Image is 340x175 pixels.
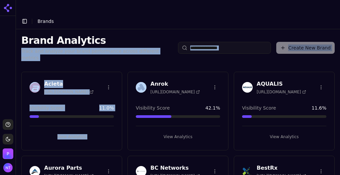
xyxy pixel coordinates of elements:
span: 11.6 % [312,105,326,111]
button: View Analytics [136,131,220,142]
button: View Analytics [30,131,114,142]
h3: Acieta [44,80,94,88]
span: 11.0 % [99,105,114,111]
span: [URL][DOMAIN_NAME] [257,89,306,95]
h3: BestRx [257,164,306,172]
span: Visibility Score [242,105,276,111]
img: Anrok [136,82,146,93]
img: Nate Tower [3,163,13,172]
img: Perrill [3,148,13,159]
button: View Analytics [242,131,326,142]
h3: AQUALIS [257,80,306,88]
button: Open organization switcher [3,148,13,159]
span: Visibility Score [136,105,170,111]
span: Visibility Score [30,105,63,111]
span: [URL][DOMAIN_NAME] [44,89,94,95]
button: Open user button [3,163,13,172]
p: Track and analyze your brand performance across different metrics [21,48,173,61]
span: [URL][DOMAIN_NAME] [150,89,200,95]
h3: Anrok [150,80,200,88]
span: Brands [38,19,54,24]
img: Acieta [30,82,40,93]
nav: breadcrumb [38,18,321,25]
span: 42.1 % [206,105,220,111]
img: AQUALIS [242,82,253,93]
h1: Brand Analytics [21,35,173,46]
h3: BC Networks [150,164,200,172]
h3: Aurora Parts [44,164,94,172]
